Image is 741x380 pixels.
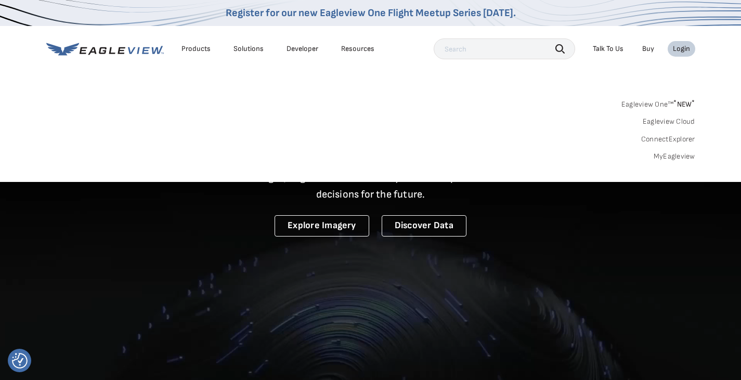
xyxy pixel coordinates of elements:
[12,353,28,369] img: Revisit consent button
[226,7,516,19] a: Register for our new Eagleview One Flight Meetup Series [DATE].
[382,215,466,237] a: Discover Data
[434,38,575,59] input: Search
[621,97,695,109] a: Eagleview One™*NEW*
[233,44,264,54] div: Solutions
[275,215,369,237] a: Explore Imagery
[641,135,695,144] a: ConnectExplorer
[642,44,654,54] a: Buy
[181,44,211,54] div: Products
[341,44,374,54] div: Resources
[12,353,28,369] button: Consent Preferences
[643,117,695,126] a: Eagleview Cloud
[287,44,318,54] a: Developer
[654,152,695,161] a: MyEagleview
[593,44,623,54] div: Talk To Us
[673,100,695,109] span: NEW
[673,44,690,54] div: Login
